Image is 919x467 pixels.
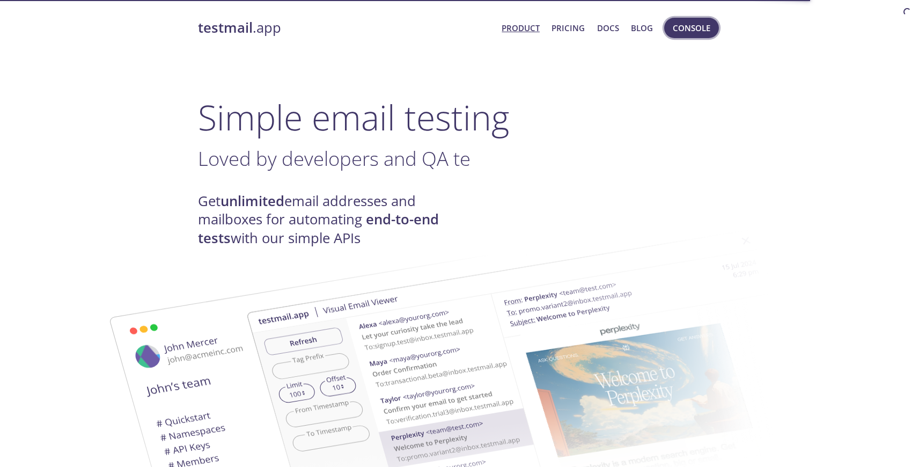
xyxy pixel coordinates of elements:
[502,21,540,35] a: Product
[198,97,722,138] h1: Simple email testing
[631,21,653,35] a: Blog
[664,18,719,38] button: Console
[198,210,439,247] strong: end-to-end tests
[597,21,619,35] a: Docs
[198,145,470,172] span: Loved by developers and QA te
[673,21,710,35] span: Console
[198,192,460,247] h4: Get email addresses and mailboxes for automating with our simple APIs
[220,192,284,210] strong: unlimited
[198,18,253,37] strong: testmail
[198,19,494,37] a: testmail.app
[552,21,585,35] a: Pricing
